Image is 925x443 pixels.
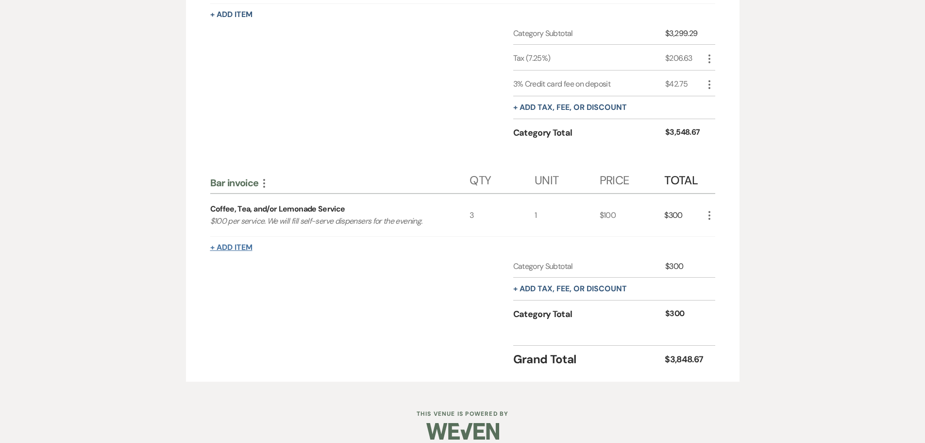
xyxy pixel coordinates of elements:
div: 3% Credit card fee on deposit [513,78,666,90]
div: Coffee, Tea, and/or Lemonade Service [210,203,345,215]
p: $100 per service. We will fill self-serve dispensers for the evening. [210,215,444,228]
div: Qty [470,164,535,193]
div: $206.63 [665,53,703,64]
div: Grand Total [513,351,665,368]
button: + Add Item [210,244,252,251]
div: 1 [535,194,600,237]
button: + Add Item [210,11,252,18]
div: $3,548.67 [665,126,703,140]
div: $100 [600,194,665,237]
div: Price [600,164,665,193]
div: $300 [665,261,703,272]
div: $3,848.67 [665,353,703,366]
div: $3,299.29 [665,28,703,39]
div: Category Subtotal [513,261,666,272]
div: $300 [665,308,703,321]
div: Category Total [513,308,666,321]
div: Unit [535,164,600,193]
div: Total [664,164,703,193]
div: Bar invoice [210,177,470,189]
div: $300 [664,194,703,237]
div: Tax (7.25%) [513,53,666,64]
div: 3 [470,194,535,237]
button: + Add tax, fee, or discount [513,104,627,111]
div: $42.75 [665,78,703,90]
div: Category Total [513,126,666,140]
button: + Add tax, fee, or discount [513,285,627,293]
div: Category Subtotal [513,28,666,39]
